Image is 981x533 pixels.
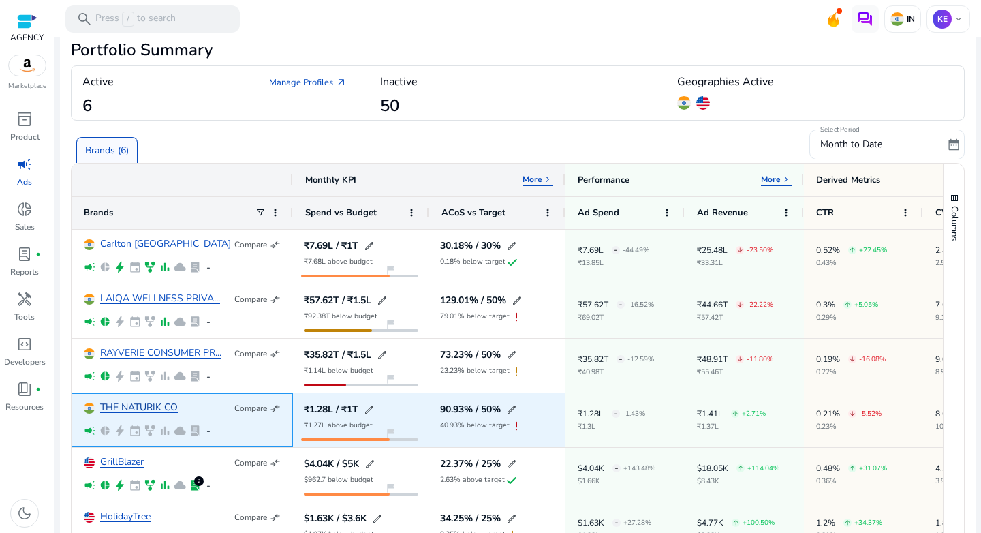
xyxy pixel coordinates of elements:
[743,519,775,526] p: +100.50%
[816,301,835,309] p: 0.3%
[816,423,882,430] p: 0.23%
[512,295,523,306] span: edit
[364,404,375,415] span: edit
[16,381,33,397] span: book_4
[234,512,267,523] p: Compare
[816,355,840,363] p: 0.19%
[440,313,510,320] p: 79.01% below target
[10,266,39,278] p: Reports
[385,483,396,493] span: flag_2
[747,301,773,308] p: -22.22%
[440,296,506,305] h5: 129.01% / 50%
[935,410,959,418] p: 8.64%
[364,241,375,252] span: edit
[761,174,781,185] p: More
[953,14,964,25] span: keyboard_arrow_down
[440,241,501,251] h5: 30.18% / 30%
[440,422,510,429] p: 40.93% below target
[5,401,44,413] p: Resources
[304,405,358,414] h5: ₹1.28L / ₹1T
[933,10,952,29] p: KE
[820,138,882,151] span: Month to Date
[100,457,144,468] a: GrillBlazer
[816,260,887,266] p: 0.43%
[129,261,141,273] span: event
[623,247,649,254] p: -44.49%
[816,478,887,485] p: 0.36%
[129,479,141,491] span: event
[578,369,654,376] p: ₹40.98T
[578,246,604,254] p: ₹7.69L
[16,336,33,352] span: code_blocks
[234,239,267,250] p: Compare
[174,316,186,328] span: cloud
[732,410,738,417] span: arrow_upward
[122,12,134,27] span: /
[385,319,396,330] span: flag_2
[578,301,608,309] p: ₹57.62T
[95,12,176,27] p: Press to search
[372,513,383,524] span: edit
[85,143,129,157] p: Brands (6)
[697,423,766,430] p: ₹1.37L
[189,370,201,382] span: lab_profile
[440,258,505,265] p: 0.18% below target
[174,261,186,273] span: cloud
[440,476,505,483] p: 2.63% above target
[10,131,40,143] p: Product
[189,261,201,273] span: lab_profile
[816,246,840,254] p: 0.52%
[99,261,111,273] span: pie_chart
[510,365,523,378] span: exclamation
[578,355,608,363] p: ₹35.82T
[904,14,915,25] p: IN
[506,350,517,361] span: edit
[84,479,96,491] span: campaign
[697,410,723,418] p: ₹1.41L
[84,512,95,523] img: us.svg
[174,425,186,437] span: cloud
[377,295,388,306] span: edit
[844,519,851,526] span: arrow_upward
[159,316,171,328] span: bar_chart
[100,512,151,522] a: HolidayTree
[234,457,267,468] p: Compare
[736,247,743,254] span: arrow_downward
[16,201,33,217] span: donut_small
[578,207,619,219] span: Ad Spend
[816,519,835,527] p: 1.2%
[614,236,618,264] span: -
[71,40,965,60] h2: Portfolio Summary
[114,479,126,491] span: bolt
[523,174,542,185] p: More
[890,12,904,26] img: in.svg
[578,260,649,266] p: ₹13.85L
[505,256,519,269] span: check
[189,425,201,437] span: lab_profile
[849,465,856,472] span: arrow_upward
[129,370,141,382] span: event
[859,410,882,417] p: -5.52%
[697,478,779,485] p: $8.43K
[84,370,96,382] span: campaign
[859,247,887,254] p: +22.45%
[159,479,171,491] span: bar_chart
[99,370,111,382] span: pie_chart
[736,301,743,308] span: arrow_downward
[816,410,840,418] p: 0.21%
[697,301,728,309] p: ₹44.66T
[506,404,517,415] span: edit
[84,425,96,437] span: campaign
[510,310,523,324] span: exclamation
[627,301,654,308] p: -16.52%
[84,261,96,273] span: campaign
[935,519,959,527] p: 1.86%
[948,206,961,241] span: Columns
[144,370,156,382] span: family_history
[697,355,728,363] p: ₹48.91T
[270,239,281,250] span: compare_arrows
[732,519,739,526] span: arrow_upward
[84,348,95,359] img: in.svg
[100,403,178,413] a: THE NATURIK CO
[506,513,517,524] span: edit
